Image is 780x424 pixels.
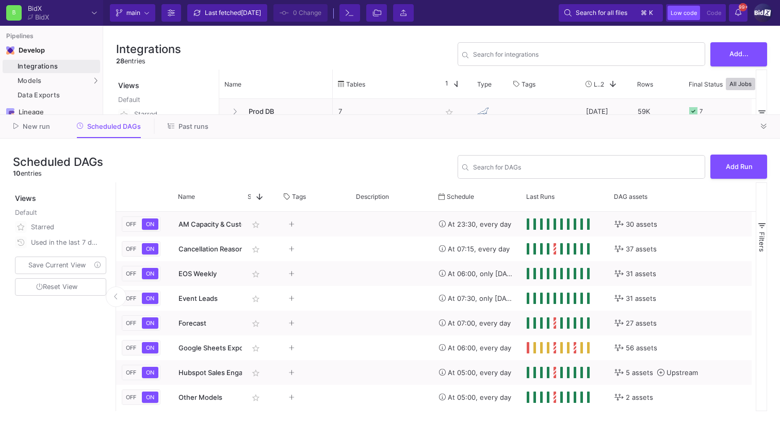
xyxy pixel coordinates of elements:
[144,394,156,401] span: ON
[6,46,14,55] img: Navigation icon
[187,4,267,22] button: Last fetched[DATE]
[441,79,448,89] span: 1
[250,268,262,280] mat-icon: star_border
[64,118,154,134] button: Scheduled DAGs
[6,108,14,116] img: Navigation icon
[248,193,251,200] span: Star
[700,99,703,124] div: 7
[124,221,138,228] span: OFF
[439,361,515,385] div: At 05:00, every day
[178,319,206,327] span: Forecast
[478,108,489,115] img: MariaDB on Amazon RDS
[124,392,138,403] button: OFF
[87,123,141,130] span: Scheduled DAGs
[144,344,156,351] span: ON
[3,60,100,73] a: Integrations
[526,193,555,200] span: Last Runs
[250,243,262,256] mat-icon: star_border
[116,57,124,65] span: 28
[178,220,354,228] span: AM Capacity & Customer Count & Contract Information
[754,4,772,22] img: 1IDUGFrSweyeo45uyh2jXsnqWiPQJzzjPFKQggbj.png
[292,193,306,200] span: Tags
[626,262,656,286] span: 31 assets
[241,9,261,16] span: [DATE]
[443,106,456,118] mat-icon: star_border
[116,42,181,56] h3: Integrations
[18,62,98,71] div: Integrations
[13,155,103,168] h3: Scheduled DAGs
[124,268,138,279] button: OFF
[13,169,21,177] span: 10
[18,91,98,99] div: Data Exports
[13,182,110,203] div: Views
[439,212,515,236] div: At 23:30, every day
[559,4,663,22] button: Search for all files⌘k
[13,235,108,250] button: Used in the last 7 days
[726,78,755,90] button: All Jobs
[594,80,600,88] span: Last Used
[124,293,138,304] button: OFF
[144,221,156,228] span: ON
[638,7,657,19] button: ⌘k
[142,342,158,353] button: ON
[110,4,155,22] button: main
[739,3,747,11] span: 99+
[124,245,138,252] span: OFF
[124,369,138,376] span: OFF
[134,107,203,122] div: Starred
[144,245,156,252] span: ON
[142,317,158,329] button: ON
[576,5,627,21] span: Search for all files
[522,80,535,88] span: Tags
[477,80,492,88] span: Type
[178,123,208,130] span: Past runs
[178,245,372,253] span: Cancellation Reasons & [PERSON_NAME] & [PERSON_NAME]
[124,243,138,255] button: OFF
[626,336,657,360] span: 56 assets
[178,393,222,401] span: Other Models
[1,118,62,134] button: New run
[726,163,753,171] span: Add Run
[142,293,158,304] button: ON
[626,286,656,311] span: 31 assets
[18,77,42,85] span: Models
[224,80,241,88] span: Name
[473,165,701,173] input: Search...
[758,232,766,252] span: Filters
[626,385,653,410] span: 2 assets
[710,155,767,179] button: Add Run
[144,369,156,376] span: ON
[626,361,653,385] span: 5 assets
[205,5,261,21] div: Last fetched
[671,9,697,16] span: Low code
[31,235,100,250] div: Used in the last 7 days
[338,99,430,124] p: 7
[144,319,156,327] span: ON
[142,268,158,279] button: ON
[142,243,158,255] button: ON
[178,294,218,302] span: Event Leads
[439,311,515,335] div: At 07:00, every day
[356,193,389,200] span: Description
[15,208,108,219] div: Default
[641,7,647,19] span: ⌘
[124,344,138,351] span: OFF
[600,80,604,88] span: 2
[250,392,262,404] mat-icon: star_border
[346,80,365,88] span: Tables
[178,193,195,200] span: Name
[626,212,657,236] span: 30 assets
[28,5,50,12] div: BidX
[36,283,77,291] span: Reset View
[118,95,212,107] div: Default
[124,319,138,327] span: OFF
[124,342,138,353] button: OFF
[124,367,138,378] button: OFF
[632,99,684,124] div: 59K
[142,367,158,378] button: ON
[15,278,106,296] button: Reset View
[473,52,701,60] input: Search for name, tables, ...
[124,394,138,401] span: OFF
[614,193,647,200] span: DAG assets
[439,237,515,261] div: At 07:15, every day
